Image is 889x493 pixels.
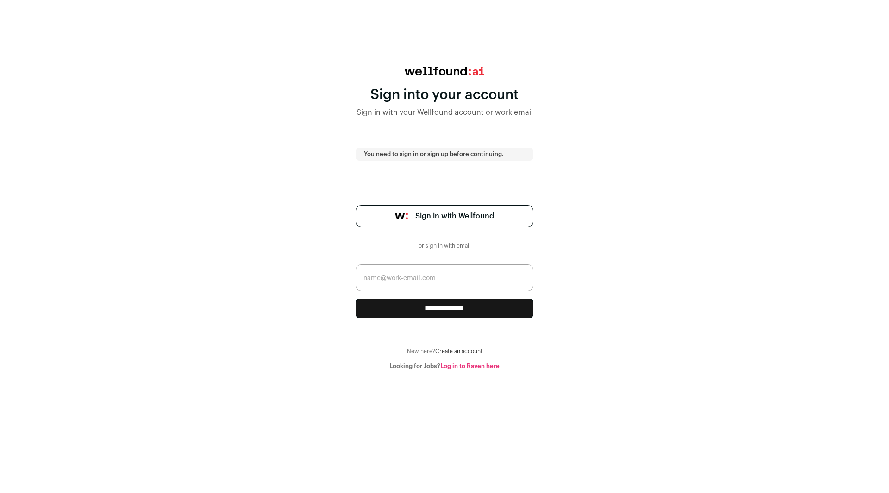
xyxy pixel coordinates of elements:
img: wellfound-symbol-flush-black-fb3c872781a75f747ccb3a119075da62bfe97bd399995f84a933054e44a575c4.png [395,213,408,219]
p: You need to sign in or sign up before continuing. [364,150,525,158]
a: Sign in with Wellfound [356,205,533,227]
a: Log in to Raven here [440,363,500,369]
span: Sign in with Wellfound [415,211,494,222]
input: name@work-email.com [356,264,533,291]
img: wellfound:ai [405,67,484,75]
div: or sign in with email [415,242,474,250]
div: Sign in with your Wellfound account or work email [356,107,533,118]
a: Create an account [435,349,482,354]
div: Looking for Jobs? [356,362,533,370]
div: Sign into your account [356,87,533,103]
div: New here? [356,348,533,355]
